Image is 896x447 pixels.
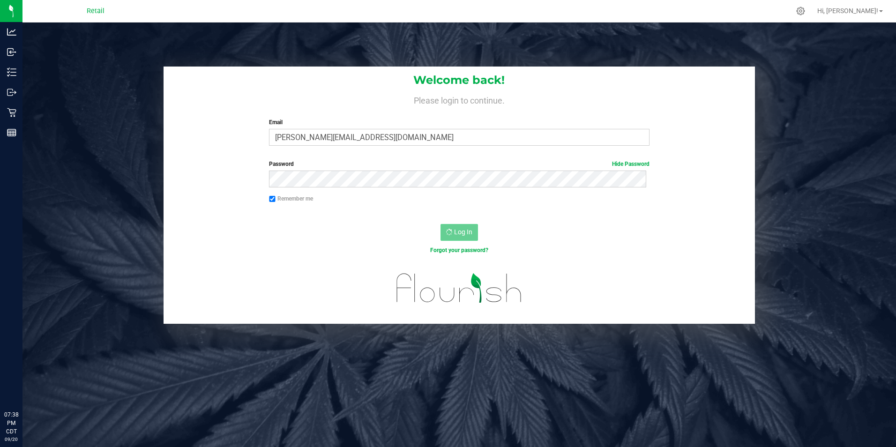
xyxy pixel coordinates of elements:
span: Log In [454,228,472,236]
input: Remember me [269,196,276,202]
a: Forgot your password? [430,247,488,253]
inline-svg: Inbound [7,47,16,57]
button: Log In [441,224,478,241]
span: Hi, [PERSON_NAME]! [817,7,878,15]
p: 07:38 PM CDT [4,410,18,436]
inline-svg: Retail [7,108,16,117]
span: Retail [87,7,105,15]
a: Hide Password [612,161,650,167]
p: 09/20 [4,436,18,443]
label: Remember me [269,194,313,203]
inline-svg: Inventory [7,67,16,77]
inline-svg: Outbound [7,88,16,97]
span: Password [269,161,294,167]
img: flourish_logo.svg [385,264,533,312]
h4: Please login to continue. [164,94,755,105]
inline-svg: Analytics [7,27,16,37]
inline-svg: Reports [7,128,16,137]
div: Manage settings [795,7,806,15]
h1: Welcome back! [164,74,755,86]
label: Email [269,118,650,127]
